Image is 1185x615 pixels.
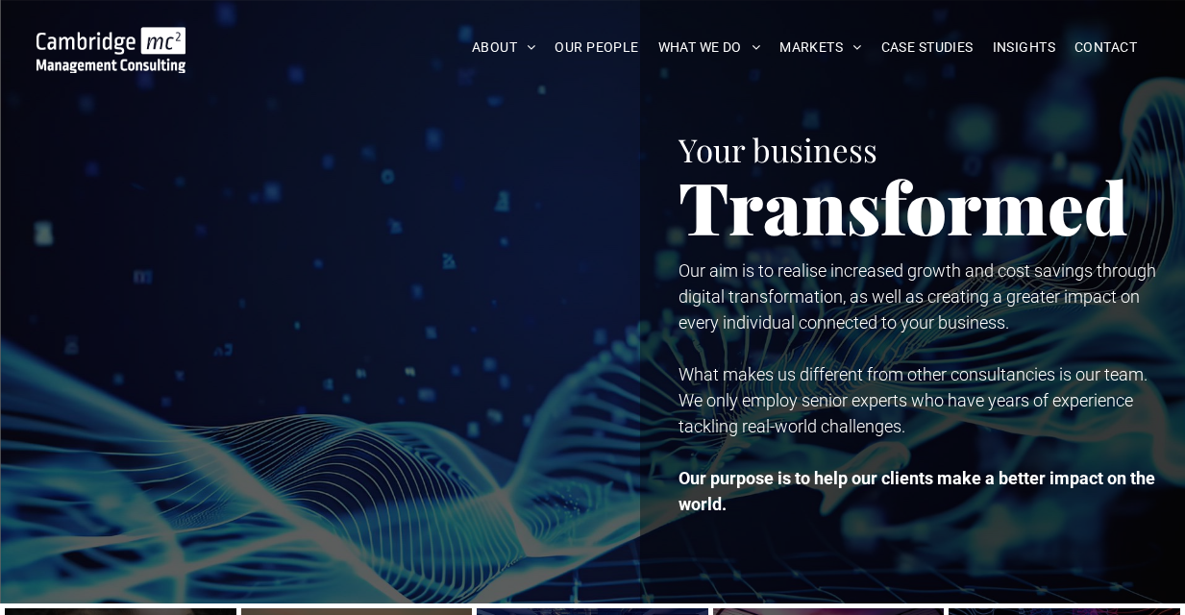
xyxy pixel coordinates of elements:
a: ABOUT [462,33,546,62]
a: WHAT WE DO [649,33,771,62]
span: Our aim is to realise increased growth and cost savings through digital transformation, as well a... [679,260,1156,332]
img: Go to Homepage [37,27,186,73]
span: Your business [679,128,877,170]
span: Transformed [679,158,1128,254]
a: CONTACT [1065,33,1147,62]
a: CASE STUDIES [872,33,983,62]
a: MARKETS [770,33,871,62]
a: OUR PEOPLE [545,33,648,62]
strong: Our purpose is to help our clients make a better impact on the world. [679,468,1155,514]
span: What makes us different from other consultancies is our team. We only employ senior experts who h... [679,364,1148,436]
a: Your Business Transformed | Cambridge Management Consulting [37,30,186,50]
a: INSIGHTS [983,33,1065,62]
